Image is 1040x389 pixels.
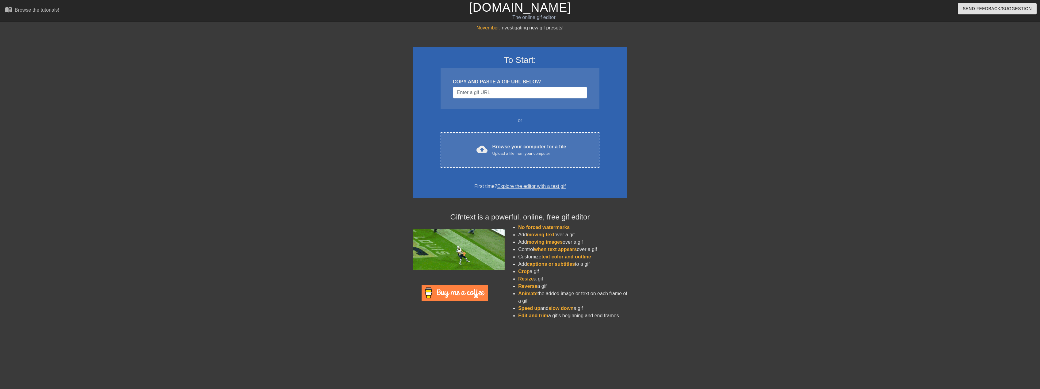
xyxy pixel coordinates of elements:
li: a gif [518,268,627,275]
span: moving text [527,232,555,237]
h3: To Start: [421,55,619,65]
li: the added image or text on each frame of a gif [518,290,627,305]
span: November: [476,25,500,30]
span: Speed up [518,306,540,311]
img: football_small.gif [413,229,505,270]
span: Crop [518,269,530,274]
div: Investigating new gif presets! [413,24,627,32]
a: [DOMAIN_NAME] [469,1,571,14]
div: Upload a file from your computer [492,151,566,157]
li: a gif's beginning and end frames [518,312,627,319]
span: slow down [549,306,574,311]
a: Explore the editor with a test gif [497,184,566,189]
li: a gif [518,283,627,290]
div: First time? [421,183,619,190]
li: and a gif [518,305,627,312]
span: moving images [527,239,563,245]
div: The online gif editor [350,14,718,21]
span: menu_book [5,6,12,13]
span: Resize [518,276,534,281]
li: Add over a gif [518,231,627,238]
span: captions or subtitles [527,261,575,267]
span: cloud_upload [476,144,487,155]
li: Add to a gif [518,261,627,268]
button: Send Feedback/Suggestion [958,3,1037,14]
li: Add over a gif [518,238,627,246]
span: Animate [518,291,537,296]
div: or [429,117,611,124]
span: Reverse [518,284,537,289]
h4: Gifntext is a powerful, online, free gif editor [413,213,627,222]
span: when text appears [534,247,577,252]
li: Control over a gif [518,246,627,253]
img: Buy Me A Coffee [422,285,488,301]
span: Send Feedback/Suggestion [963,5,1032,13]
li: a gif [518,275,627,283]
span: Edit and trim [518,313,548,318]
li: Customize [518,253,627,261]
a: Browse the tutorials! [5,6,59,15]
span: text color and outline [541,254,591,259]
div: Browse your computer for a file [492,143,566,157]
div: Browse the tutorials! [15,7,59,13]
input: Username [453,87,587,98]
div: COPY AND PASTE A GIF URL BELOW [453,78,587,86]
span: No forced watermarks [518,225,570,230]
